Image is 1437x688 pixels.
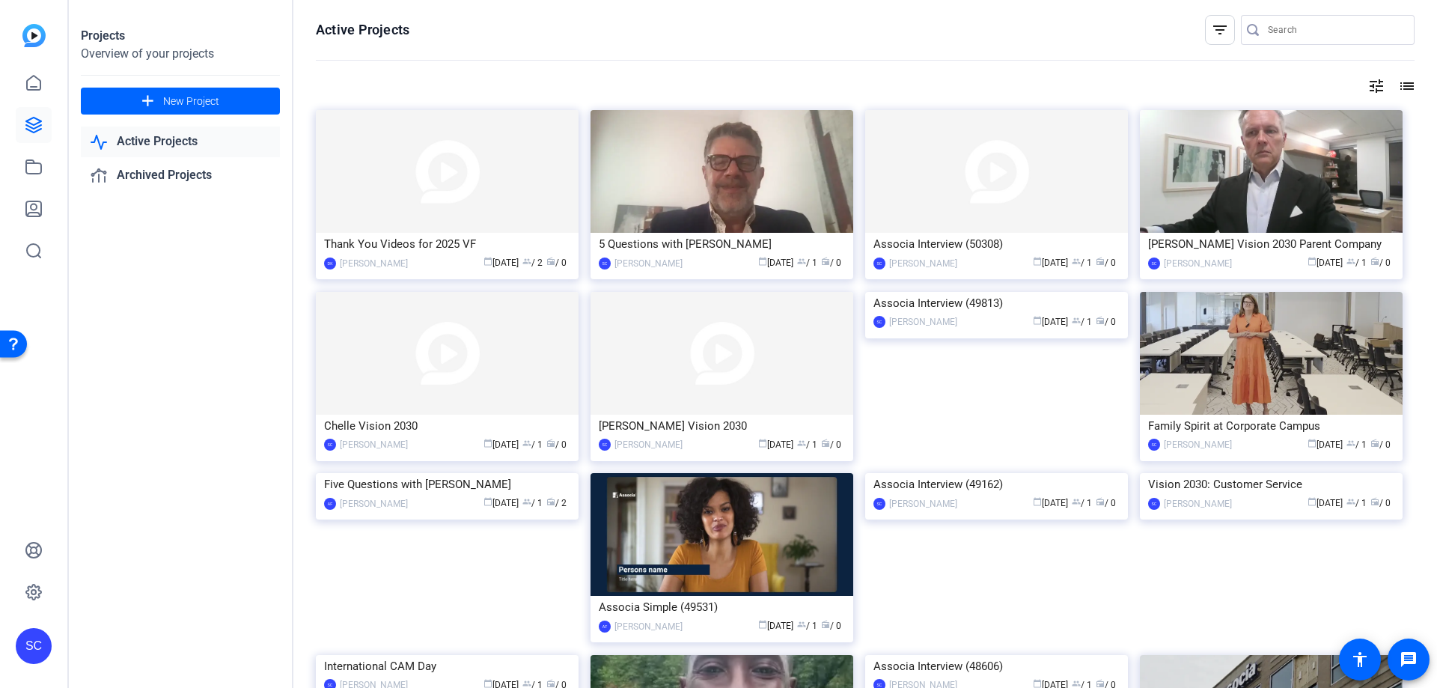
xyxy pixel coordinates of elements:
span: calendar_today [1308,257,1317,266]
span: / 1 [1346,498,1367,508]
div: SC [599,258,611,270]
span: [DATE] [1033,498,1068,508]
span: [DATE] [758,621,793,631]
div: SC [1148,258,1160,270]
div: [PERSON_NAME] [1164,496,1232,511]
span: / 1 [1346,439,1367,450]
span: / 2 [546,498,567,508]
span: radio [546,497,555,506]
span: group [797,620,806,629]
span: group [1072,257,1081,266]
div: SC [873,316,885,328]
span: radio [1370,439,1379,448]
div: Associa Interview (48606) [873,655,1120,678]
div: [PERSON_NAME] [340,496,408,511]
div: [PERSON_NAME] [1164,437,1232,452]
span: / 0 [821,258,841,268]
span: calendar_today [1033,679,1042,688]
span: calendar_today [1033,316,1042,325]
span: / 0 [1096,258,1116,268]
span: / 0 [1096,498,1116,508]
span: / 0 [546,439,567,450]
span: calendar_today [1033,497,1042,506]
div: Associa Interview (50308) [873,233,1120,255]
span: group [1072,497,1081,506]
span: calendar_today [758,439,767,448]
span: radio [821,257,830,266]
span: group [1072,316,1081,325]
span: / 1 [1072,317,1092,327]
div: 5 Questions with [PERSON_NAME] [599,233,845,255]
span: / 0 [1370,439,1391,450]
div: Chelle Vision 2030 [324,415,570,437]
input: Search [1268,21,1403,39]
span: [DATE] [1308,258,1343,268]
span: New Project [163,94,219,109]
div: [PERSON_NAME] [1164,256,1232,271]
mat-icon: add [138,92,157,111]
mat-icon: tune [1367,77,1385,95]
span: calendar_today [483,679,492,688]
span: [DATE] [1033,317,1068,327]
span: radio [1370,497,1379,506]
a: Active Projects [81,127,280,157]
span: / 1 [522,498,543,508]
div: [PERSON_NAME] Vision 2030 Parent Company [1148,233,1394,255]
div: [PERSON_NAME] [889,314,957,329]
div: [PERSON_NAME] [340,437,408,452]
div: Associa Simple (49531) [599,596,845,618]
span: / 1 [797,621,817,631]
div: DK [324,258,336,270]
span: radio [821,620,830,629]
div: Family Spirit at Corporate Campus [1148,415,1394,437]
span: calendar_today [1033,257,1042,266]
div: [PERSON_NAME] [614,619,683,634]
span: / 1 [797,439,817,450]
span: calendar_today [1308,497,1317,506]
div: SC [16,628,52,664]
span: calendar_today [758,257,767,266]
div: [PERSON_NAME] [614,437,683,452]
div: [PERSON_NAME] [340,256,408,271]
span: [DATE] [1308,498,1343,508]
span: / 1 [797,258,817,268]
span: group [1346,257,1355,266]
span: [DATE] [483,258,519,268]
div: AF [599,621,611,633]
span: group [522,679,531,688]
span: / 1 [1072,258,1092,268]
div: [PERSON_NAME] [614,256,683,271]
div: [PERSON_NAME] [889,256,957,271]
div: AF [324,498,336,510]
span: group [1346,439,1355,448]
span: group [522,257,531,266]
div: [PERSON_NAME] [889,496,957,511]
h1: Active Projects [316,21,409,39]
div: SC [873,498,885,510]
span: / 0 [546,258,567,268]
button: New Project [81,88,280,115]
span: radio [546,679,555,688]
span: [DATE] [483,498,519,508]
span: radio [1370,257,1379,266]
span: calendar_today [483,497,492,506]
mat-icon: filter_list [1211,21,1229,39]
div: SC [324,439,336,451]
span: group [522,439,531,448]
div: SC [1148,498,1160,510]
span: / 1 [1072,498,1092,508]
span: group [797,257,806,266]
span: calendar_today [1308,439,1317,448]
span: [DATE] [1308,439,1343,450]
span: [DATE] [483,439,519,450]
span: / 0 [821,439,841,450]
span: radio [1096,316,1105,325]
span: calendar_today [758,620,767,629]
div: Projects [81,27,280,45]
mat-icon: message [1400,651,1418,669]
div: Thank You Videos for 2025 VF [324,233,570,255]
span: radio [1096,497,1105,506]
span: / 2 [522,258,543,268]
span: radio [1096,257,1105,266]
span: group [522,497,531,506]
